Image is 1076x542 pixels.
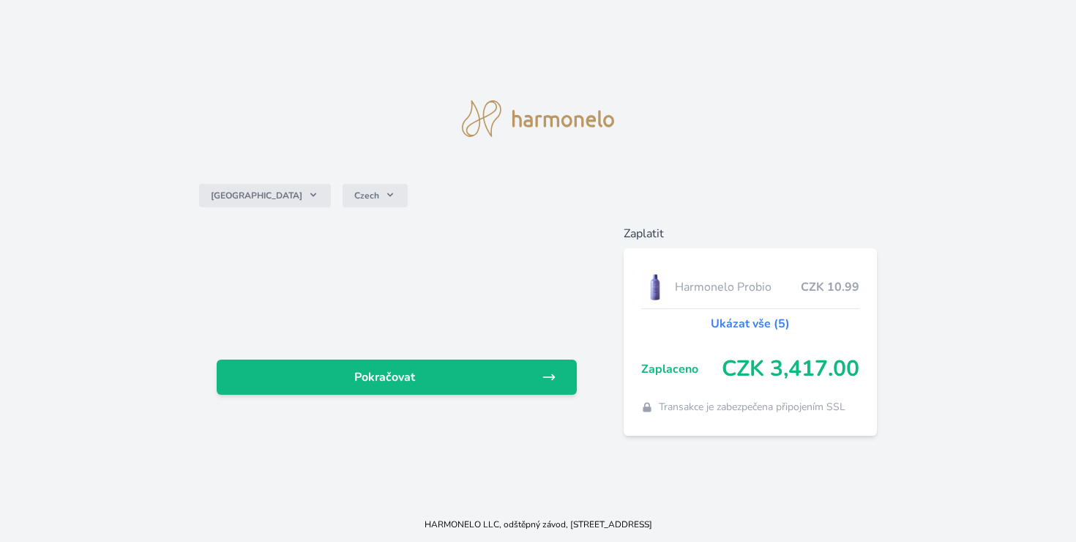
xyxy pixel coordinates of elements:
[641,269,669,305] img: CLEAN_PROBIO_se_stinem_x-lo.jpg
[624,225,878,242] h6: Zaplatit
[675,278,802,296] span: Harmonelo Probio
[722,356,859,382] span: CZK 3,417.00
[659,400,845,415] span: Transakce je zabezpečena připojením SSL
[199,184,331,207] button: [GEOGRAPHIC_DATA]
[711,315,790,333] a: Ukázat vše (5)
[211,190,302,201] span: [GEOGRAPHIC_DATA]
[217,360,577,395] a: Pokračovat
[801,278,859,296] span: CZK 10.99
[641,360,722,378] span: Zaplaceno
[343,184,408,207] button: Czech
[462,100,614,137] img: logo.svg
[354,190,379,201] span: Czech
[228,368,542,386] span: Pokračovat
